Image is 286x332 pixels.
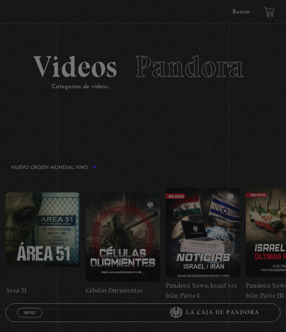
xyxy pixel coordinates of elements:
h4: Células Durmientes [86,285,160,296]
span: Pandora [135,49,244,84]
a: Células Durmientes [86,178,160,311]
a: View your shopping cart [264,7,274,17]
a: Área 51 [6,178,80,311]
h3: Nuevo Orden Mundial NWO [11,165,96,170]
a: Buscar [232,9,250,15]
span: Cerrar [21,317,39,322]
h4: Pandora News: Israel vrs Irán Parte I [166,281,240,301]
h4: Área 51 [6,285,80,296]
span: Menu [24,310,36,315]
a: Pandora News: Israel vrs Irán Parte I [166,178,240,311]
p: Categorías de videos: [52,82,253,92]
h2: Videos [33,52,253,82]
